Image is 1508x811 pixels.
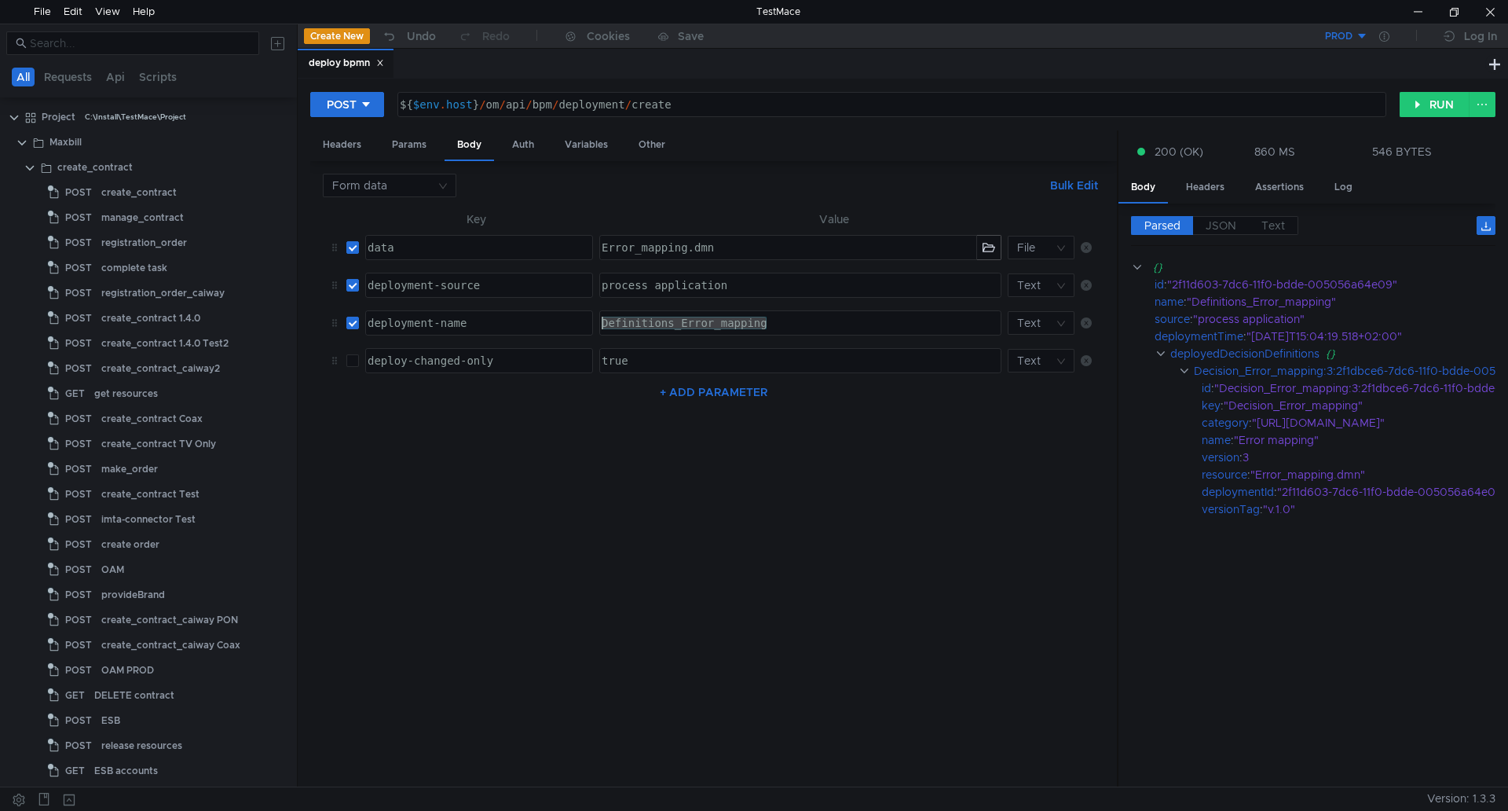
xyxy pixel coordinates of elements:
div: get resources [94,382,158,405]
div: create_contract 1.4.0 [101,306,200,330]
div: ESB Copy [94,784,140,808]
span: POST [65,357,92,380]
div: id [1155,276,1164,293]
span: POST [65,432,92,456]
div: manage_contract [101,206,184,229]
span: POST [65,256,92,280]
div: Body [445,130,494,161]
span: POST [65,407,92,431]
div: Save [678,31,704,42]
div: make_order [101,457,158,481]
div: create_contract 1.4.0 Test2 [101,332,229,355]
div: imta-connector Test [101,508,196,531]
div: create_contract [57,156,133,179]
div: name [1202,431,1231,449]
span: POST [65,583,92,607]
span: POST [65,483,92,506]
div: 860 MS [1254,145,1295,159]
span: Version: 1.3.3 [1427,787,1495,810]
div: complete task [101,256,167,280]
div: create order [101,533,159,556]
span: POST [65,231,92,255]
div: create_contract TV Only [101,432,216,456]
button: POST [310,92,384,117]
div: Headers [1173,173,1237,202]
div: ESB accounts [94,759,158,783]
input: Search... [30,35,250,52]
span: GET [65,382,85,405]
div: 546 BYTES [1372,145,1432,159]
div: Maxbill [49,130,82,154]
div: Undo [407,27,436,46]
span: POST [65,281,92,305]
div: registration_order_caiway [101,281,225,305]
button: Scripts [134,68,181,86]
span: POST [65,457,92,481]
div: versionTag [1202,501,1260,518]
div: Project [42,105,75,129]
div: create_contract [101,181,177,204]
div: deploy bpmn [309,55,384,72]
span: POST [65,508,92,531]
span: POST [65,709,92,732]
th: Key [359,210,594,229]
span: POST [65,332,92,355]
span: POST [65,608,92,632]
div: Assertions [1243,173,1316,202]
div: Cookies [587,27,630,46]
div: create_contract_caiway PON [101,608,238,632]
div: create_contract Coax [101,407,203,431]
span: POST [65,734,92,758]
button: Api [101,68,130,86]
div: version [1202,449,1239,466]
div: Other [626,130,678,160]
span: POST [65,659,92,682]
div: Log In [1464,27,1497,46]
button: PROD [1259,24,1368,49]
button: + ADD PARAMETER [653,383,774,402]
div: Log [1322,173,1365,202]
span: GET [65,759,85,783]
span: POST [65,306,92,330]
span: Parsed [1144,218,1180,233]
div: deploymentId [1202,483,1274,501]
button: Bulk Edit [1044,176,1104,195]
div: Body [1118,173,1168,204]
span: GET [65,784,85,808]
span: Text [1261,218,1285,233]
div: resource [1202,466,1247,483]
div: id [1202,380,1211,397]
div: C:\Install\TestMace\Project [85,105,186,129]
div: ESB [101,709,120,732]
button: Create New [304,28,370,44]
span: POST [65,533,92,556]
div: Headers [310,130,374,160]
div: OAM PROD [101,659,154,682]
div: registration_order [101,231,187,255]
div: name [1155,293,1184,310]
div: Variables [552,130,620,160]
div: deployedDecisionDefinitions [1170,345,1319,362]
button: Requests [39,68,97,86]
div: create_contract_caiway2 [101,357,220,380]
button: Redo [447,24,521,48]
div: create_contract_caiway Coax [101,633,240,657]
span: POST [65,206,92,229]
button: Undo [370,24,447,48]
button: RUN [1400,92,1470,117]
span: POST [65,633,92,657]
div: provideBrand [101,583,165,607]
span: POST [65,558,92,582]
div: Auth [500,130,547,160]
div: Redo [482,27,510,46]
th: Value [593,210,1074,229]
button: All [12,68,35,86]
div: DELETE contract [94,684,174,707]
div: POST [327,96,357,113]
span: JSON [1206,218,1236,233]
div: Params [379,130,439,160]
div: category [1202,414,1249,431]
div: deploymentTime [1155,328,1243,345]
div: source [1155,310,1190,328]
span: GET [65,684,85,707]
